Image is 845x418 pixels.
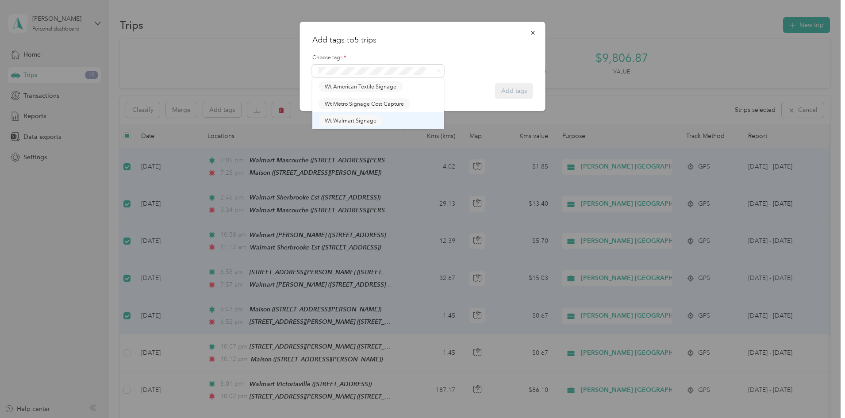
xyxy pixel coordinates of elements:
button: Wt Metro Signage Cost Capture [319,98,410,109]
span: Wt Metro Signage Cost Capture [325,100,404,107]
label: Choose tags [312,54,533,62]
iframe: Everlance-gr Chat Button Frame [795,368,845,418]
h2: Add tags to 5 trips [312,34,533,46]
span: Wt Walmart Signage [325,117,376,125]
span: Wt American Textile Signage [325,83,396,91]
button: Wt Walmart Signage [319,115,383,126]
button: Wt American Textile Signage [319,81,403,92]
